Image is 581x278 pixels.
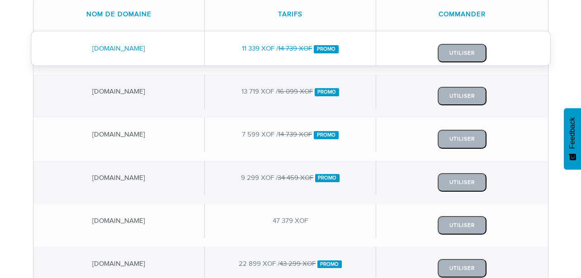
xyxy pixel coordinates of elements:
button: Utiliser [438,259,487,278]
button: Feedback - Afficher l’enquête [564,108,581,170]
div: [DOMAIN_NAME] [33,118,205,151]
span: Feedback [568,117,576,149]
span: Promo [315,174,340,182]
div: 11 339 XOF / [205,32,376,66]
div: 47 379 XOF [205,204,376,238]
del: 43 299 XOF [279,260,316,267]
div: 9 299 XOF / [205,161,376,195]
div: 13 719 XOF / [205,75,376,108]
div: [DOMAIN_NAME] [33,204,205,238]
span: Promo [315,88,340,96]
del: 34 459 XOF [278,174,313,181]
button: Utiliser [438,130,487,148]
del: 14 739 XOF [278,45,312,52]
button: Utiliser [438,173,487,192]
del: 16 099 XOF [278,88,313,95]
span: Promo [314,131,339,139]
div: [DOMAIN_NAME] [33,75,205,108]
div: [DOMAIN_NAME] [33,32,205,66]
div: [DOMAIN_NAME] [33,161,205,195]
div: 7 599 XOF / [205,118,376,151]
span: Promo [314,45,339,53]
button: Utiliser [438,87,487,105]
button: Utiliser [438,216,487,235]
del: 14 739 XOF [278,131,312,138]
span: Promo [317,260,342,269]
button: Utiliser [438,44,487,62]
